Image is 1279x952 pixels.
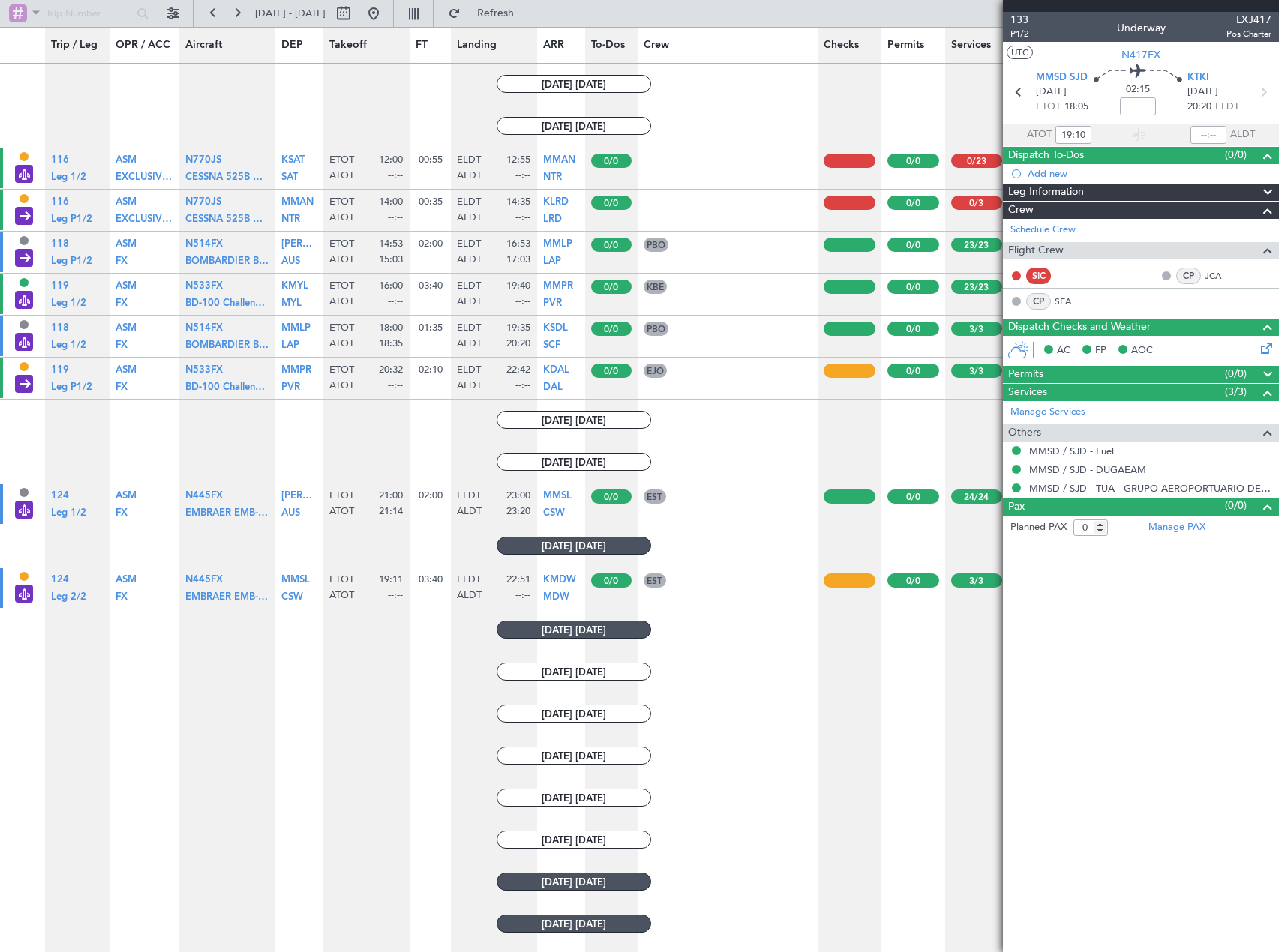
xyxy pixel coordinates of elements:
[591,37,625,53] span: To-Dos
[116,508,128,518] span: FX
[51,256,92,266] span: Leg P1/2
[419,489,443,502] span: 02:00
[543,244,572,253] a: MMLP
[543,155,575,165] span: MMAN
[329,573,354,587] span: ETOT
[515,169,530,183] span: --:--
[116,596,128,606] a: FX
[1176,268,1201,284] div: CP
[497,453,651,471] span: [DATE] [DATE]
[457,379,482,393] span: ALDT
[388,211,403,225] span: --:--
[185,160,221,169] a: N770JS
[497,117,651,135] span: [DATE] [DATE]
[51,214,92,224] span: Leg P1/2
[1225,366,1247,382] span: (0/0)
[379,337,403,351] span: 18:35
[185,302,269,312] a: BD-100 Challenger 300
[185,508,334,518] span: EMBRAER EMB-545 Praetor 500
[116,155,137,165] span: ASM
[185,37,222,53] span: Aircraft
[543,575,576,585] span: KMDW
[457,337,482,351] span: ALDT
[1215,100,1239,115] span: ELDT
[329,211,354,225] span: ATOT
[116,218,173,228] a: EXCLUSIVE JETS
[51,592,86,602] span: Leg 2/2
[281,512,300,522] a: AUS
[185,298,291,308] span: BD-100 Challenger 300
[329,589,354,603] span: ATOT
[457,573,481,587] span: ELDT
[281,302,302,312] a: MYL
[51,37,98,53] span: Trip / Leg
[185,495,223,505] a: N445FX
[116,365,137,375] span: ASM
[543,592,569,602] span: MDW
[51,340,86,350] span: Leg 1/2
[1036,100,1061,115] span: ETOT
[51,386,92,396] a: Leg P1/2
[185,281,223,291] span: N533FX
[185,382,291,392] span: BD-100 Challenger 300
[543,365,569,375] span: KDAL
[329,196,354,209] span: ETOT
[457,169,482,183] span: ALDT
[419,195,443,208] span: 00:35
[281,176,298,186] a: SAT
[1131,343,1153,358] span: AOC
[1010,223,1076,238] a: Schedule Crew
[281,579,310,589] a: MMSL
[1057,343,1070,358] span: AC
[281,155,305,165] span: KSAT
[1010,405,1085,420] a: Manage Services
[116,328,137,337] a: ASM
[1055,295,1088,308] a: SEA
[329,154,354,167] span: ETOT
[281,298,302,308] span: MYL
[1008,184,1084,201] span: Leg Information
[51,260,92,270] a: Leg P1/2
[457,238,481,251] span: ELDT
[281,382,300,392] span: PVR
[543,512,565,522] a: CSW
[1225,498,1247,513] span: (0/0)
[116,172,193,182] span: EXCLUSIVE JETS
[329,489,354,503] span: ETOT
[379,322,403,335] span: 18:00
[1064,100,1088,115] span: 18:05
[1187,70,1209,85] span: KTKI
[116,495,137,505] a: ASM
[329,379,354,393] span: ATOT
[506,489,530,503] span: 23:00
[329,364,354,377] span: ETOT
[1008,147,1084,164] span: Dispatch To-Dos
[543,286,573,295] a: MMPR
[388,295,403,309] span: --:--
[116,202,137,211] a: ASM
[329,280,354,293] span: ETOT
[51,160,69,169] a: 116
[51,370,69,379] a: 119
[185,579,223,589] a: N445FX
[1008,366,1043,383] span: Permits
[515,211,530,225] span: --:--
[329,295,354,309] span: ATOT
[281,197,314,207] span: MMAN
[116,344,128,354] a: FX
[379,238,403,251] span: 14:53
[329,37,367,53] span: Takeoff
[543,302,562,312] a: PVR
[281,244,317,253] a: [PERSON_NAME]
[1008,498,1025,516] span: Pax
[457,196,481,209] span: ELDT
[543,239,572,249] span: MMLP
[1055,269,1088,283] div: - -
[329,238,354,251] span: ETOT
[457,154,481,167] span: ELDT
[185,176,269,186] a: CESSNA 525B Citation CJ3
[281,281,308,291] span: KMYL
[543,596,569,606] a: MDW
[506,280,530,293] span: 19:40
[281,344,299,354] a: LAP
